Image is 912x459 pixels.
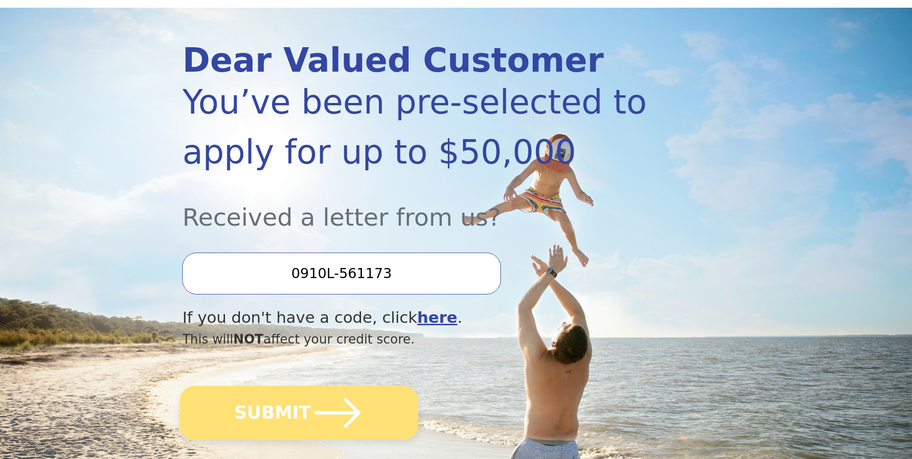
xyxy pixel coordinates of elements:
[233,331,263,346] span: NOT
[417,308,458,327] a: here
[180,386,419,440] button: SUBMIT
[182,77,647,177] div: You’ve been pre-selected to apply for up to $50,000
[182,330,647,349] div: This will affect your credit score.
[182,44,647,77] div: Dear Valued Customer
[182,306,647,330] div: If you don't have a code, click .
[182,253,500,294] input: Enter your Offer Code:
[182,177,647,235] div: Received a letter from us?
